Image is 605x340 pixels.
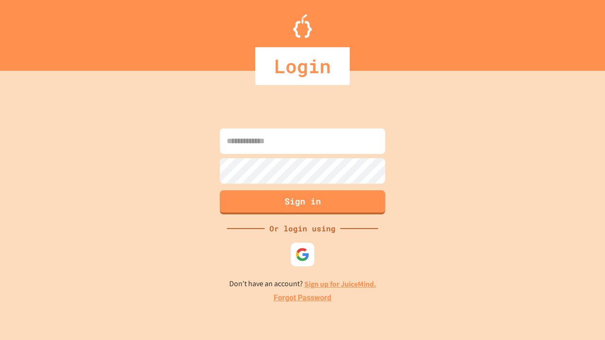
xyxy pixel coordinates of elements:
[229,278,376,290] p: Don't have an account?
[265,223,340,234] div: Or login using
[295,247,310,262] img: google-icon.svg
[304,279,376,289] a: Sign up for JuiceMind.
[274,292,331,304] a: Forgot Password
[293,14,312,38] img: Logo.svg
[255,47,350,85] div: Login
[220,190,385,214] button: Sign in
